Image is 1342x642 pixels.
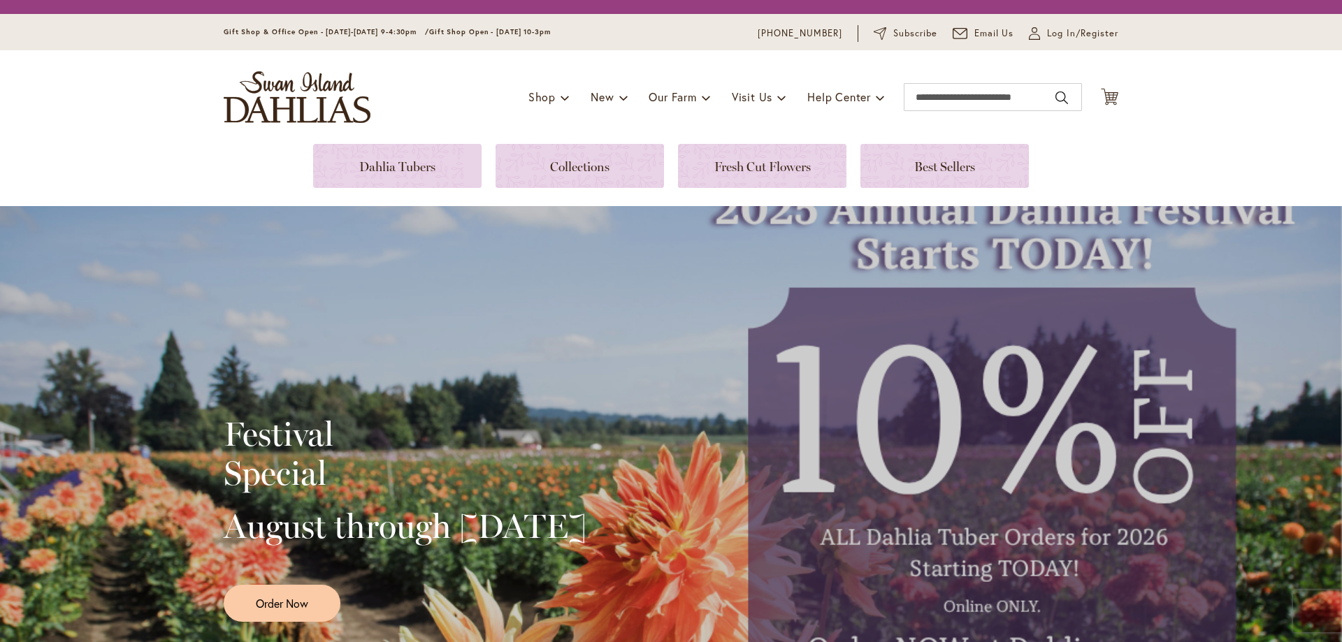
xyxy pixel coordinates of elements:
span: Email Us [974,27,1014,41]
a: Order Now [224,585,340,622]
a: Subscribe [874,27,937,41]
span: Log In/Register [1047,27,1118,41]
span: Help Center [807,89,871,104]
h2: Festival Special [224,414,586,493]
a: [PHONE_NUMBER] [758,27,842,41]
h2: August through [DATE] [224,506,586,546]
a: Log In/Register [1029,27,1118,41]
span: Gift Shop Open - [DATE] 10-3pm [429,27,551,36]
span: Order Now [256,595,308,611]
span: Our Farm [649,89,696,104]
a: store logo [224,71,370,123]
span: New [591,89,614,104]
span: Visit Us [732,89,772,104]
span: Gift Shop & Office Open - [DATE]-[DATE] 9-4:30pm / [224,27,429,36]
span: Shop [528,89,556,104]
a: Email Us [953,27,1014,41]
span: Subscribe [893,27,937,41]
